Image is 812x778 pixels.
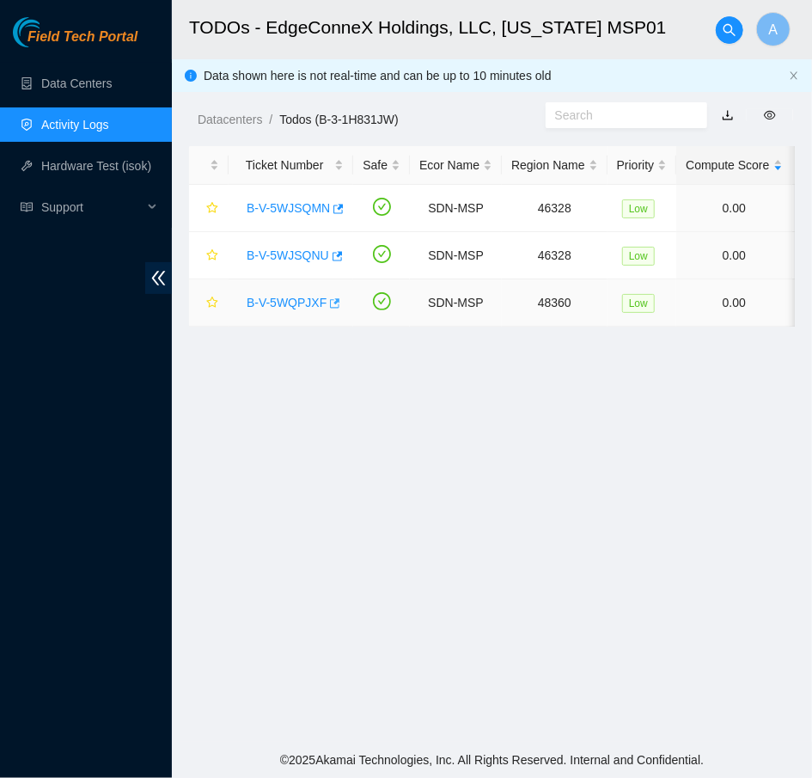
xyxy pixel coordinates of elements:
[502,232,607,279] td: 46328
[198,242,219,269] button: star
[709,101,747,129] button: download
[373,292,391,310] span: check-circle
[676,279,791,327] td: 0.00
[410,185,502,232] td: SDN-MSP
[41,190,143,224] span: Support
[769,19,778,40] span: A
[410,279,502,327] td: SDN-MSP
[622,247,655,266] span: Low
[247,201,330,215] a: B-V-5WJSQMN
[764,109,776,121] span: eye
[716,16,743,44] button: search
[676,185,791,232] td: 0.00
[555,106,684,125] input: Search
[410,232,502,279] td: SDN-MSP
[206,202,218,216] span: star
[198,113,262,126] a: Datacenters
[145,262,172,294] span: double-left
[502,185,607,232] td: 46328
[206,297,218,310] span: star
[27,29,137,46] span: Field Tech Portal
[789,70,799,81] span: close
[717,23,742,37] span: search
[21,201,33,213] span: read
[198,194,219,222] button: star
[13,31,137,53] a: Akamai TechnologiesField Tech Portal
[206,249,218,263] span: star
[373,245,391,263] span: check-circle
[41,159,151,173] a: Hardware Test (isok)
[373,198,391,216] span: check-circle
[198,289,219,316] button: star
[41,118,109,132] a: Activity Logs
[502,279,607,327] td: 48360
[756,12,791,46] button: A
[722,108,734,122] a: download
[269,113,272,126] span: /
[622,294,655,313] span: Low
[622,199,655,218] span: Low
[247,248,329,262] a: B-V-5WJSQNU
[41,77,112,90] a: Data Centers
[279,113,399,126] a: Todos (B-3-1H831JW)
[676,232,791,279] td: 0.00
[247,296,327,309] a: B-V-5WQPJXF
[172,742,812,778] footer: © 2025 Akamai Technologies, Inc. All Rights Reserved. Internal and Confidential.
[789,70,799,82] button: close
[13,17,87,47] img: Akamai Technologies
